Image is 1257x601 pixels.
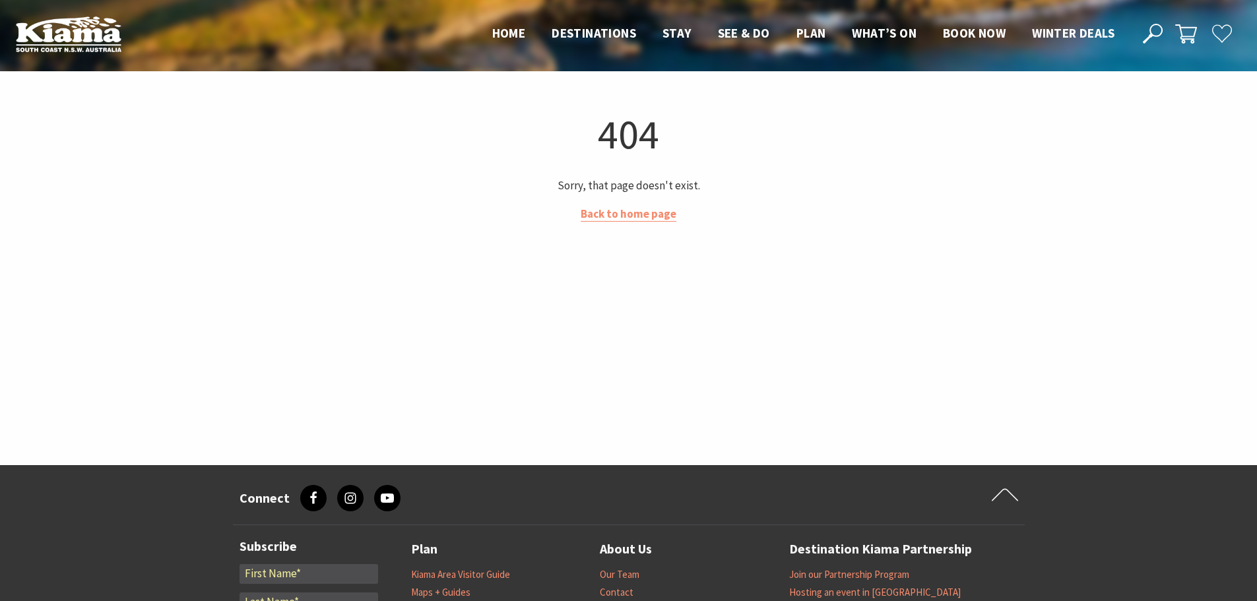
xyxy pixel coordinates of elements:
[240,490,290,506] h3: Connect
[943,25,1006,41] span: Book now
[789,538,972,560] a: Destination Kiama Partnership
[411,568,510,581] a: Kiama Area Visitor Guide
[552,25,636,41] span: Destinations
[662,25,692,41] span: Stay
[600,538,652,560] a: About Us
[1032,25,1114,41] span: Winter Deals
[581,206,676,222] a: Back to home page
[852,25,917,41] span: What’s On
[492,25,526,41] span: Home
[796,25,826,41] span: Plan
[240,564,378,584] input: First Name*
[600,586,633,599] a: Contact
[240,538,378,554] h3: Subscribe
[600,568,639,581] a: Our Team
[411,538,437,560] a: Plan
[718,25,770,41] span: See & Do
[238,177,1019,195] p: Sorry, that page doesn't exist.
[238,108,1019,161] h1: 404
[411,586,470,599] a: Maps + Guides
[479,23,1128,45] nav: Main Menu
[16,16,121,52] img: Kiama Logo
[789,568,909,581] a: Join our Partnership Program
[789,586,961,599] a: Hosting an event in [GEOGRAPHIC_DATA]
